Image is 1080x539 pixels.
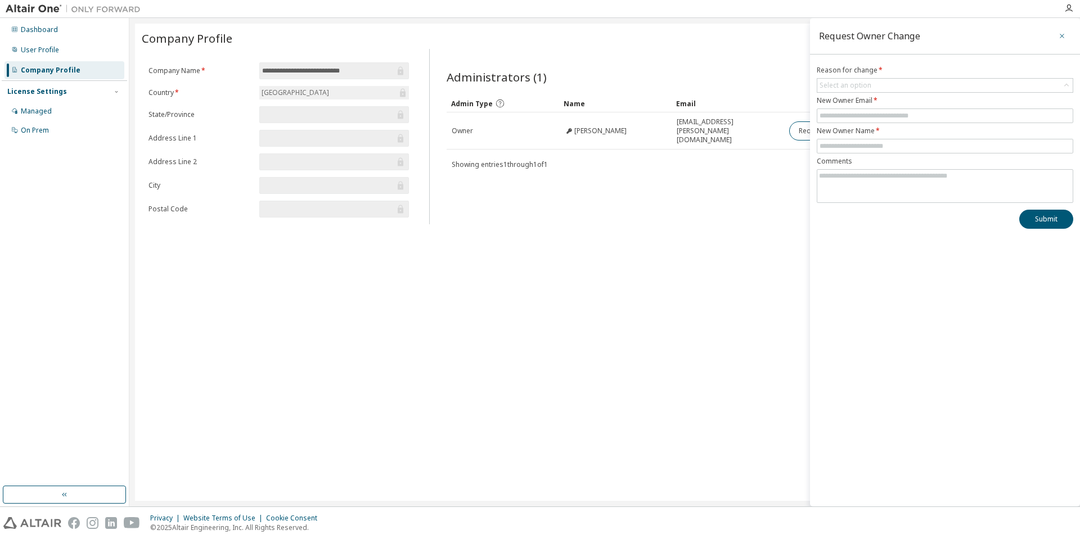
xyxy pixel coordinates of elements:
[87,517,98,529] img: instagram.svg
[820,81,871,90] div: Select an option
[68,517,80,529] img: facebook.svg
[124,517,140,529] img: youtube.svg
[789,121,884,141] button: Request Owner Change
[21,126,49,135] div: On Prem
[148,110,253,119] label: State/Province
[574,126,627,135] span: [PERSON_NAME]
[452,126,473,135] span: Owner
[259,86,409,99] div: [GEOGRAPHIC_DATA]
[7,87,67,96] div: License Settings
[105,517,117,529] img: linkedin.svg
[148,134,253,143] label: Address Line 1
[6,3,146,15] img: Altair One
[819,31,920,40] div: Request Owner Change
[148,157,253,166] label: Address Line 2
[676,94,780,112] div: Email
[148,181,253,190] label: City
[817,157,1073,166] label: Comments
[817,96,1073,105] label: New Owner Email
[260,87,331,99] div: [GEOGRAPHIC_DATA]
[21,107,52,116] div: Managed
[1019,210,1073,229] button: Submit
[817,126,1073,135] label: New Owner Name
[564,94,667,112] div: Name
[677,117,779,144] span: [EMAIL_ADDRESS][PERSON_NAME][DOMAIN_NAME]
[817,79,1073,92] div: Select an option
[3,517,61,529] img: altair_logo.svg
[21,25,58,34] div: Dashboard
[142,30,232,46] span: Company Profile
[150,514,183,523] div: Privacy
[452,160,548,169] span: Showing entries 1 through 1 of 1
[21,66,80,75] div: Company Profile
[148,66,253,75] label: Company Name
[150,523,324,532] p: © 2025 Altair Engineering, Inc. All Rights Reserved.
[447,69,547,85] span: Administrators (1)
[148,205,253,214] label: Postal Code
[21,46,59,55] div: User Profile
[817,66,1073,75] label: Reason for change
[148,88,253,97] label: Country
[266,514,324,523] div: Cookie Consent
[451,99,493,108] span: Admin Type
[183,514,266,523] div: Website Terms of Use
